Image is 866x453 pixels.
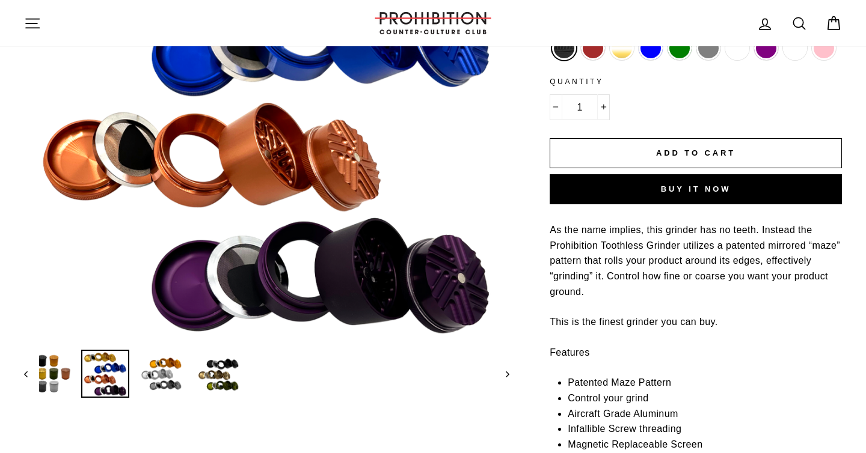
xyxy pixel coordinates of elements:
li: Control your grind [568,391,842,406]
label: [PERSON_NAME] [783,36,807,60]
button: Buy it now [550,174,842,204]
label: [PERSON_NAME] [581,36,605,60]
li: Infallible Screw threading [568,421,842,437]
label: Black [552,36,576,60]
p: Features [550,345,842,360]
button: Previous [24,350,39,398]
span: Add to cart [656,148,735,157]
img: The Toothless Grinder 2.0 - Pattern Edition - 4PC - 2.2" Dia' [25,351,71,397]
p: As the name implies, this grinder has no teeth. Instead the Prohibition Toothless Grinder utilize... [550,222,842,299]
input: quantity [550,94,610,121]
li: Aircraft Grade Aluminum [568,406,842,422]
img: PROHIBITION COUNTER-CULTURE CLUB [373,12,493,34]
button: Increase item quantity by one [597,94,610,121]
label: Matte Lime Green [668,36,692,60]
img: The Toothless Grinder 2.0 - Pattern Edition - 4PC - 2.2" Dia' [140,351,185,397]
label: [PERSON_NAME] [696,36,720,60]
p: This is the finest grinder you can buy. [550,314,842,330]
img: The Toothless Grinder 2.0 - Pattern Edition - 4PC - 2.2" Dia' [197,351,242,397]
label: Gold [610,36,634,60]
label: Light Blue [639,36,663,60]
label: Matte Purple [754,36,778,60]
label: Quantity [550,76,842,88]
button: Reduce item quantity by one [550,94,562,121]
li: Patented Maze Pattern [568,375,842,391]
button: Next [494,350,509,398]
label: [PERSON_NAME] [725,36,749,60]
label: Rose Pink [812,36,836,60]
li: Magnetic Replaceable Screen [568,437,842,452]
img: The Toothless Grinder 2.0 - Pattern Edition - 4PC - 2.2" Dia' [82,351,128,397]
button: Add to cart [550,138,842,168]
